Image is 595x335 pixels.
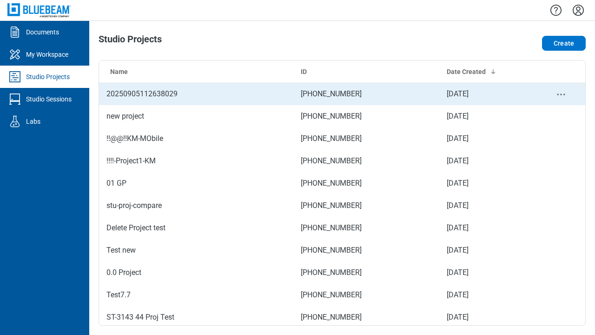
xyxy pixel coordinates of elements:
[7,47,22,62] svg: My Workspace
[7,25,22,40] svg: Documents
[99,105,293,127] td: new project
[7,92,22,107] svg: Studio Sessions
[26,117,40,126] div: Labs
[439,261,536,284] td: [DATE]
[99,306,293,328] td: ST-3143 44 Proj Test
[293,172,439,194] td: [PHONE_NUMBER]
[7,114,22,129] svg: Labs
[439,172,536,194] td: [DATE]
[293,150,439,172] td: [PHONE_NUMBER]
[293,284,439,306] td: [PHONE_NUMBER]
[439,194,536,217] td: [DATE]
[293,306,439,328] td: [PHONE_NUMBER]
[7,3,71,17] img: Bluebeam, Inc.
[439,105,536,127] td: [DATE]
[26,94,72,104] div: Studio Sessions
[293,105,439,127] td: [PHONE_NUMBER]
[99,127,293,150] td: !!@@!!KM-MObile
[293,261,439,284] td: [PHONE_NUMBER]
[99,194,293,217] td: stu-proj-compare
[110,67,286,76] div: Name
[439,150,536,172] td: [DATE]
[99,150,293,172] td: !!!!-Project1-KM
[571,2,586,18] button: Settings
[293,83,439,105] td: [PHONE_NUMBER]
[99,239,293,261] td: Test new
[99,83,293,105] td: 20250905112638029
[439,239,536,261] td: [DATE]
[99,217,293,239] td: Delete Project test
[26,27,59,37] div: Documents
[447,67,529,76] div: Date Created
[542,36,586,51] button: Create
[99,284,293,306] td: Test7.7
[99,261,293,284] td: 0.0 Project
[439,83,536,105] td: [DATE]
[301,67,432,76] div: ID
[439,284,536,306] td: [DATE]
[99,172,293,194] td: 01 GP
[293,127,439,150] td: [PHONE_NUMBER]
[293,239,439,261] td: [PHONE_NUMBER]
[439,217,536,239] td: [DATE]
[7,69,22,84] svg: Studio Projects
[26,72,70,81] div: Studio Projects
[439,306,536,328] td: [DATE]
[555,89,567,100] button: project-actions-menu
[99,34,162,49] h1: Studio Projects
[439,127,536,150] td: [DATE]
[293,217,439,239] td: [PHONE_NUMBER]
[26,50,68,59] div: My Workspace
[293,194,439,217] td: [PHONE_NUMBER]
